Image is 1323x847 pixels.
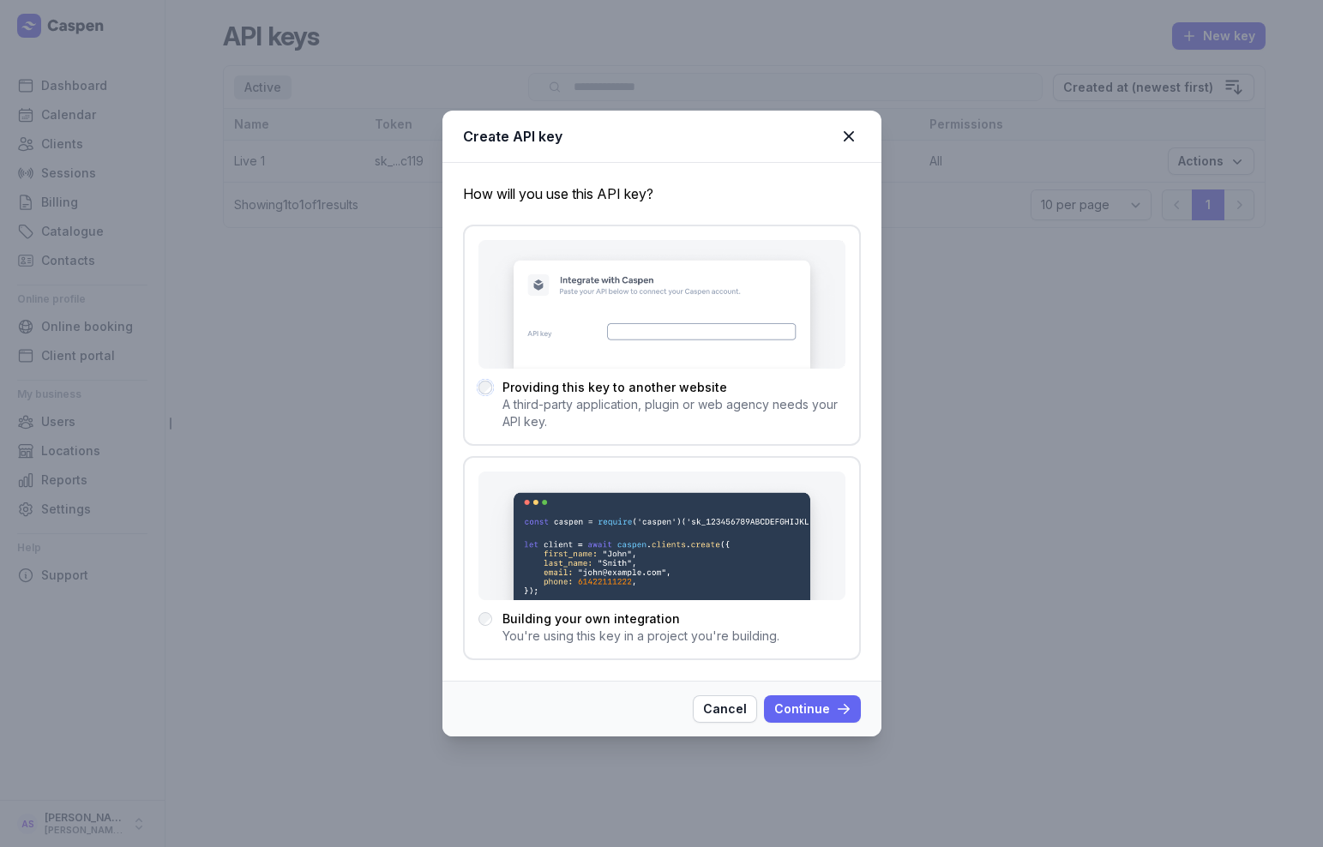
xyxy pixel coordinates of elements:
div: How will you use this API key? [463,183,861,204]
button: Continue [764,695,861,723]
span: Continue [774,699,851,719]
span: Providing this key to another website [502,379,845,396]
img: api_key_internal.png [478,472,845,600]
span: Building your own integration [502,610,779,628]
input: Providing this key to another websiteA third-party application, plugin or web agency needs your A... [478,381,492,394]
span: Cancel [703,699,747,719]
input: Building your own integrationYou're using this key in a project you're building. [478,612,492,626]
span: A third-party application, plugin or web agency needs your API key. [502,396,845,430]
img: api_key_third_party.png [478,240,845,369]
button: Cancel [693,695,757,723]
div: Create API key [463,126,837,147]
span: You're using this key in a project you're building. [502,628,779,645]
